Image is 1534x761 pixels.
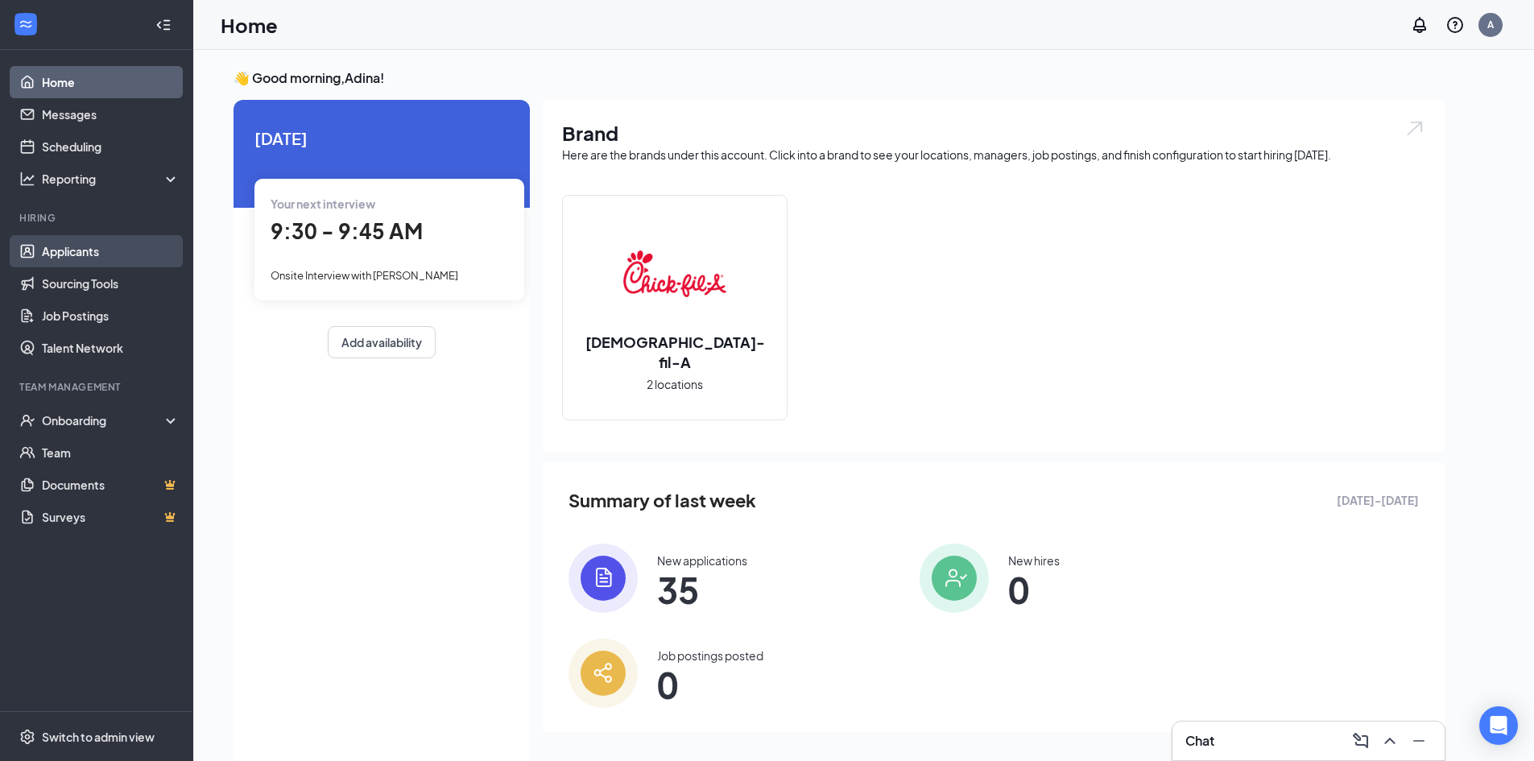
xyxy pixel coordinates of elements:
img: icon [920,544,989,613]
h1: Home [221,11,278,39]
span: Onsite Interview with [PERSON_NAME] [271,269,458,282]
a: Talent Network [42,332,180,364]
span: 9:30 - 9:45 AM [271,217,423,244]
span: 2 locations [647,375,703,393]
svg: Settings [19,729,35,745]
div: Here are the brands under this account. Click into a brand to see your locations, managers, job p... [562,147,1425,163]
svg: WorkstreamLogo [18,16,34,32]
h1: Brand [562,119,1425,147]
a: SurveysCrown [42,501,180,533]
svg: Analysis [19,171,35,187]
span: [DATE] [254,126,509,151]
span: 0 [657,670,763,699]
div: Job postings posted [657,647,763,664]
a: Job Postings [42,300,180,332]
h2: [DEMOGRAPHIC_DATA]-fil-A [563,332,787,372]
div: Reporting [42,171,180,187]
div: Onboarding [42,412,166,428]
a: Home [42,66,180,98]
div: Open Intercom Messenger [1479,706,1518,745]
a: DocumentsCrown [42,469,180,501]
a: Team [42,436,180,469]
a: Sourcing Tools [42,267,180,300]
img: icon [569,639,638,708]
svg: Collapse [155,17,172,33]
svg: ComposeMessage [1351,731,1371,751]
svg: UserCheck [19,412,35,428]
button: ChevronUp [1377,728,1403,754]
svg: ChevronUp [1380,731,1400,751]
h3: 👋 Good morning, Adina ! [234,69,1445,87]
span: Summary of last week [569,486,756,515]
a: Messages [42,98,180,130]
span: 35 [657,575,747,604]
img: Chick-fil-A [623,222,726,325]
img: icon [569,544,638,613]
span: 0 [1008,575,1060,604]
h3: Chat [1185,732,1214,750]
a: Scheduling [42,130,180,163]
img: open.6027fd2a22e1237b5b06.svg [1404,119,1425,138]
button: Minimize [1406,728,1432,754]
svg: QuestionInfo [1445,15,1465,35]
button: Add availability [328,326,436,358]
div: Hiring [19,211,176,225]
span: Your next interview [271,196,375,211]
svg: Notifications [1410,15,1429,35]
a: Applicants [42,235,180,267]
div: Team Management [19,380,176,394]
span: [DATE] - [DATE] [1337,491,1419,509]
div: A [1487,18,1494,31]
div: New applications [657,552,747,569]
svg: Minimize [1409,731,1429,751]
div: New hires [1008,552,1060,569]
div: Switch to admin view [42,729,155,745]
button: ComposeMessage [1348,728,1374,754]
